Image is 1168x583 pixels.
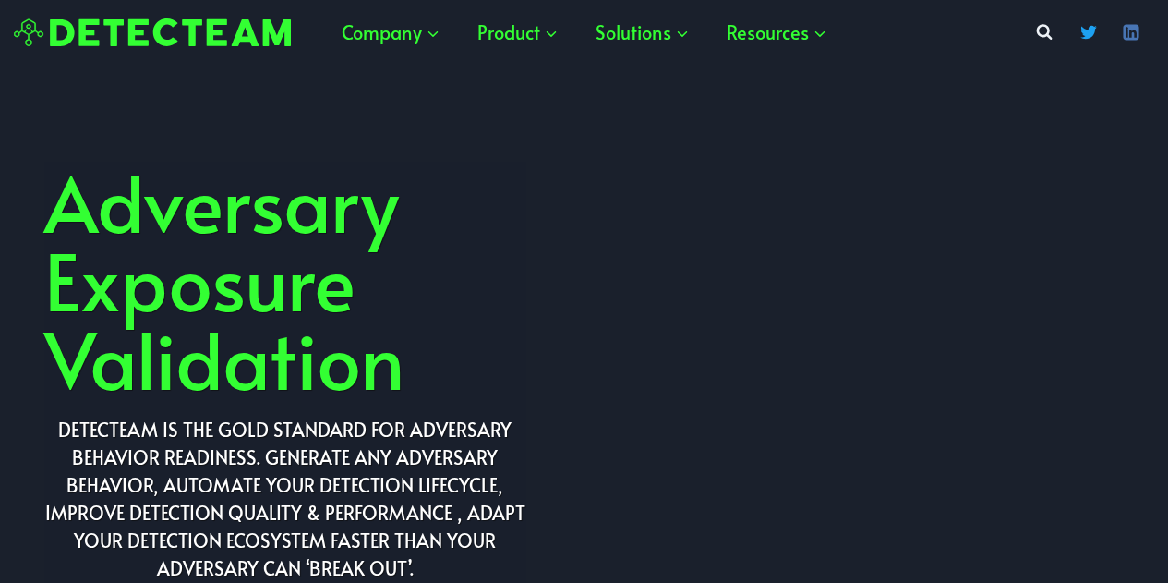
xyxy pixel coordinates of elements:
[1028,16,1061,49] button: View Search Form
[14,18,291,47] img: Detecteam
[1070,14,1107,51] a: Twitter
[323,5,846,60] nav: Primary
[1113,14,1150,51] a: Linkedin
[342,16,440,49] span: Company
[577,5,708,60] a: Solutions
[459,5,577,60] a: Product
[44,416,526,582] h2: Detecteam IS THE GOLD STANDARD FOR ADVERSARY BEHAVIOR READINESS. GENERATE ANY Adversary BEHAVIOR,...
[477,16,559,49] span: Product
[727,16,827,49] span: Resources
[323,5,459,60] a: Company
[708,5,846,60] a: Resources
[44,162,526,397] h1: Adversary Exposure Validation
[596,16,690,49] span: Solutions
